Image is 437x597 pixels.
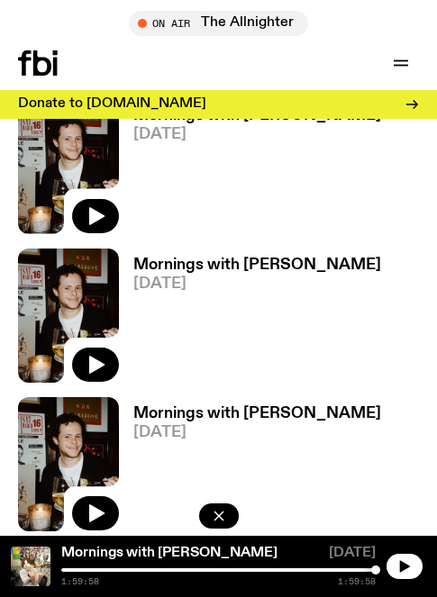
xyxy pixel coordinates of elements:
[129,11,308,36] button: On AirThe Allnighter
[133,127,381,142] span: [DATE]
[329,547,376,565] span: [DATE]
[61,546,278,560] a: Mornings with [PERSON_NAME]
[133,258,381,273] h3: Mornings with [PERSON_NAME]
[119,406,381,531] a: Mornings with [PERSON_NAME][DATE]
[18,99,119,233] img: Sam blankly stares at the camera, brightly lit by a camera flash wearing a hat collared shirt and...
[18,97,206,111] h3: Donate to [DOMAIN_NAME]
[149,16,299,30] span: Tune in live
[18,397,119,531] img: Sam blankly stares at the camera, brightly lit by a camera flash wearing a hat collared shirt and...
[18,249,119,383] img: Sam blankly stares at the camera, brightly lit by a camera flash wearing a hat collared shirt and...
[133,406,381,421] h3: Mornings with [PERSON_NAME]
[61,577,99,586] span: 1:59:58
[119,258,381,383] a: Mornings with [PERSON_NAME][DATE]
[119,108,381,233] a: Mornings with [PERSON_NAME][DATE]
[338,577,376,586] span: 1:59:58
[133,425,381,440] span: [DATE]
[133,276,381,292] span: [DATE]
